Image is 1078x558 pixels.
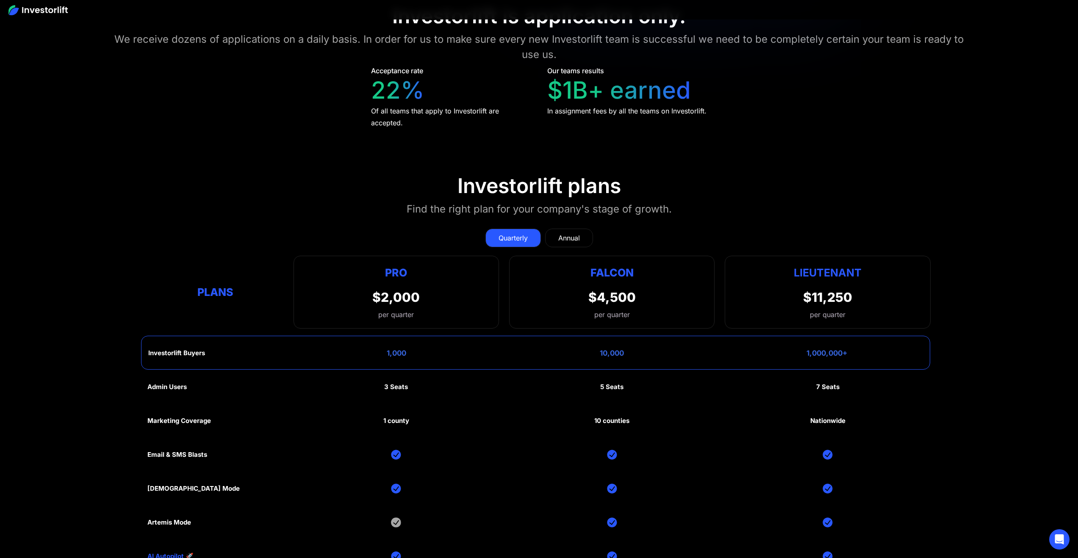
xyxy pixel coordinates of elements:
[147,451,207,459] div: Email & SMS Blasts
[588,290,636,305] div: $4,500
[558,233,580,243] div: Annual
[594,417,629,425] div: 10 counties
[108,32,970,62] div: We receive dozens of applications on a daily basis. In order for us to make sure every new Invest...
[816,383,840,391] div: 7 Seats
[547,76,691,105] div: $1B+ earned
[803,290,852,305] div: $11,250
[147,417,211,425] div: Marketing Coverage
[499,233,528,243] div: Quarterly
[407,202,672,217] div: Find the right plan for your company's stage of growth.
[371,76,424,105] div: 22%
[392,4,686,28] div: Investorlift is application only.
[806,349,848,357] div: 1,000,000+
[600,349,624,357] div: 10,000
[810,417,845,425] div: Nationwide
[590,265,634,281] div: Falcon
[148,349,205,357] div: Investorlift Buyers
[372,290,420,305] div: $2,000
[547,105,707,117] div: In assignment fees by all the teams on Investorlift.
[147,383,187,391] div: Admin Users
[147,284,283,300] div: Plans
[794,266,862,279] strong: Lieutenant
[600,383,624,391] div: 5 Seats
[372,265,420,281] div: Pro
[387,349,406,357] div: 1,000
[547,66,604,76] div: Our teams results
[372,309,420,320] div: per quarter
[147,519,191,526] div: Artemis Mode
[594,309,630,320] div: per quarter
[384,383,408,391] div: 3 Seats
[810,309,845,320] div: per quarter
[371,66,423,76] div: Acceptance rate
[371,105,532,129] div: Of all teams that apply to Investorlift are accepted.
[147,485,240,492] div: [DEMOGRAPHIC_DATA] Mode
[457,174,621,198] div: Investorlift plans
[1049,529,1070,550] div: Open Intercom Messenger
[383,417,409,425] div: 1 county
